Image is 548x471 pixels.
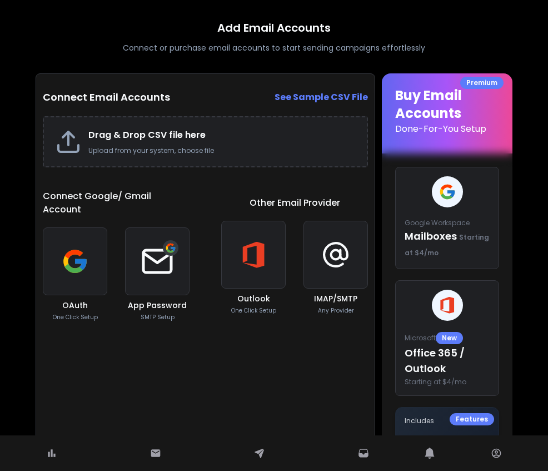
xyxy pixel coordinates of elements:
div: Features [450,413,494,425]
p: Starting at $4/mo [464,434,495,468]
h2: Connect Email Accounts [43,90,170,105]
h1: Other Email Provider [250,196,340,210]
p: Automatic OAuth Setup [418,434,460,468]
p: SMTP Setup [141,313,175,321]
h3: IMAP/SMTP [314,293,357,304]
h1: Buy Email Accounts [395,87,499,136]
div: Premium [460,77,504,89]
h1: Connect Google/ Gmail Account [43,190,190,216]
p: Mailboxes [405,229,490,260]
p: Microsoft [405,332,490,344]
p: Includes [405,417,490,425]
p: Done-For-You Setup [395,122,499,136]
p: Office 365 / Outlook [405,345,490,376]
p: Any Provider [318,306,354,315]
a: See Sample CSV File [275,91,368,104]
p: One Click Setup [53,313,98,321]
p: One Click Setup [231,306,276,315]
h3: Outlook [237,293,270,304]
h3: App Password [128,300,187,311]
span: Starting at $4/mo [405,378,490,386]
p: Connect or purchase email accounts to start sending campaigns effortlessly [123,42,425,53]
strong: See Sample CSV File [275,91,368,103]
p: Google Workspace [405,219,490,227]
p: Upload from your system, choose file [88,146,356,155]
h2: Drag & Drop CSV file here [88,128,356,142]
div: New [436,332,463,344]
h1: Add Email Accounts [217,20,331,36]
h3: OAuth [62,300,88,311]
